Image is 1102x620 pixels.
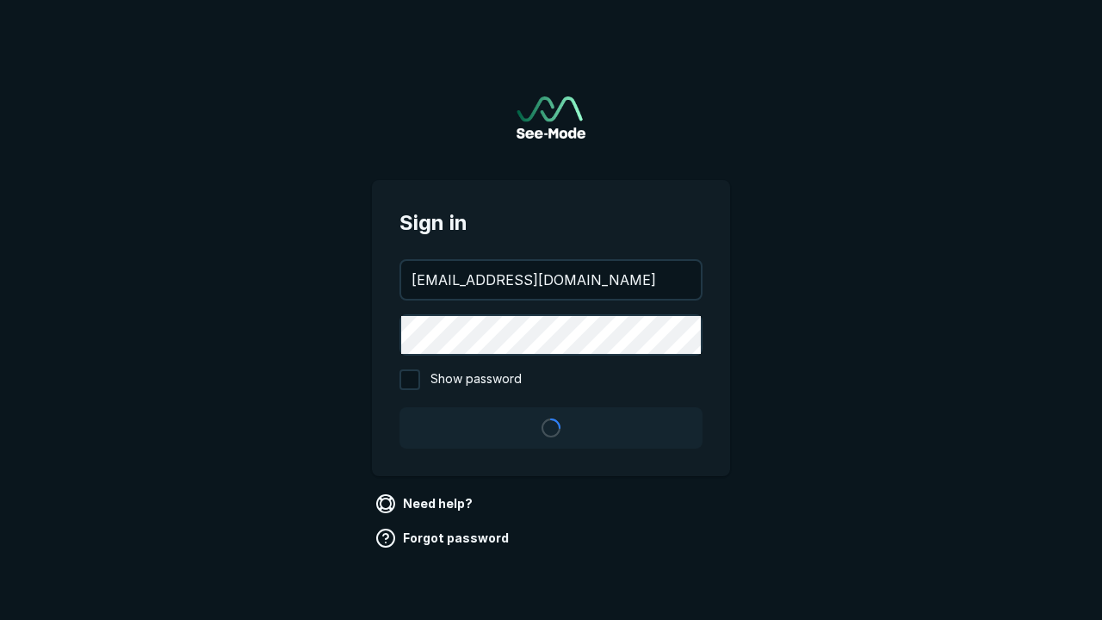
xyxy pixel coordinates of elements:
a: Go to sign in [517,96,585,139]
a: Forgot password [372,524,516,552]
a: Need help? [372,490,480,518]
input: your@email.com [401,261,701,299]
span: Show password [430,369,522,390]
img: See-Mode Logo [517,96,585,139]
span: Sign in [399,208,703,239]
